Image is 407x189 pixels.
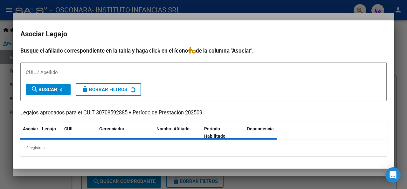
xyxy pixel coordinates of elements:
span: Legajo [42,126,56,131]
span: CUIL [64,126,74,131]
datatable-header-cell: Gerenciador [97,122,154,143]
div: Open Intercom Messenger [385,167,401,183]
span: Nombre Afiliado [156,126,190,131]
datatable-header-cell: Periodo Habilitado [202,122,245,143]
mat-icon: delete [81,85,89,93]
span: Gerenciador [99,126,124,131]
span: Borrar Filtros [81,87,127,92]
span: Periodo Habilitado [204,126,225,139]
datatable-header-cell: CUIL [62,122,97,143]
mat-icon: search [31,85,38,93]
datatable-header-cell: Dependencia [245,122,292,143]
span: Asociar [23,126,38,131]
datatable-header-cell: Nombre Afiliado [154,122,202,143]
datatable-header-cell: Asociar [20,122,39,143]
h4: Busque el afiliado correspondiente en la tabla y haga click en el ícono de la columna "Asociar". [20,47,387,55]
button: Buscar [26,84,71,95]
h2: Asociar Legajo [20,28,387,40]
span: Buscar [31,87,57,92]
button: Borrar Filtros [76,83,141,96]
div: 0 registros [20,140,387,156]
datatable-header-cell: Legajo [39,122,62,143]
span: Dependencia [247,126,274,131]
p: Legajos aprobados para el CUIT 30708592885 y Período de Prestación 202509 [20,109,387,117]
